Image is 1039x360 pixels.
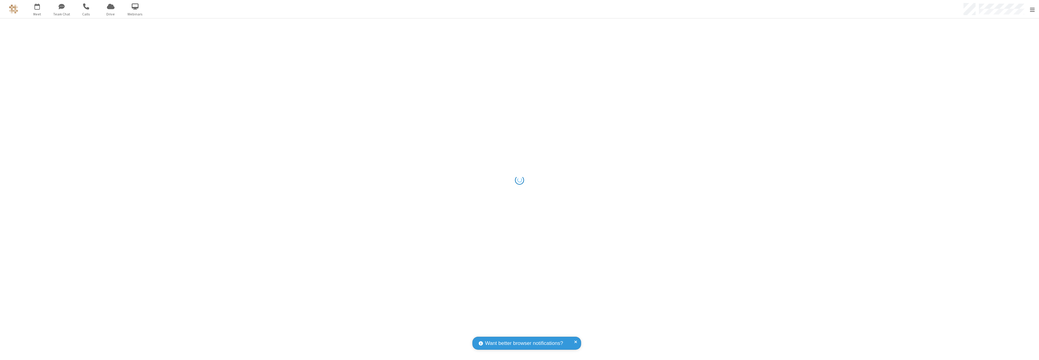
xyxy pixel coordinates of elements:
[485,339,563,347] span: Want better browser notifications?
[124,11,146,17] span: Webinars
[50,11,73,17] span: Team Chat
[99,11,122,17] span: Drive
[9,5,18,14] img: QA Selenium DO NOT DELETE OR CHANGE
[26,11,49,17] span: Meet
[75,11,98,17] span: Calls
